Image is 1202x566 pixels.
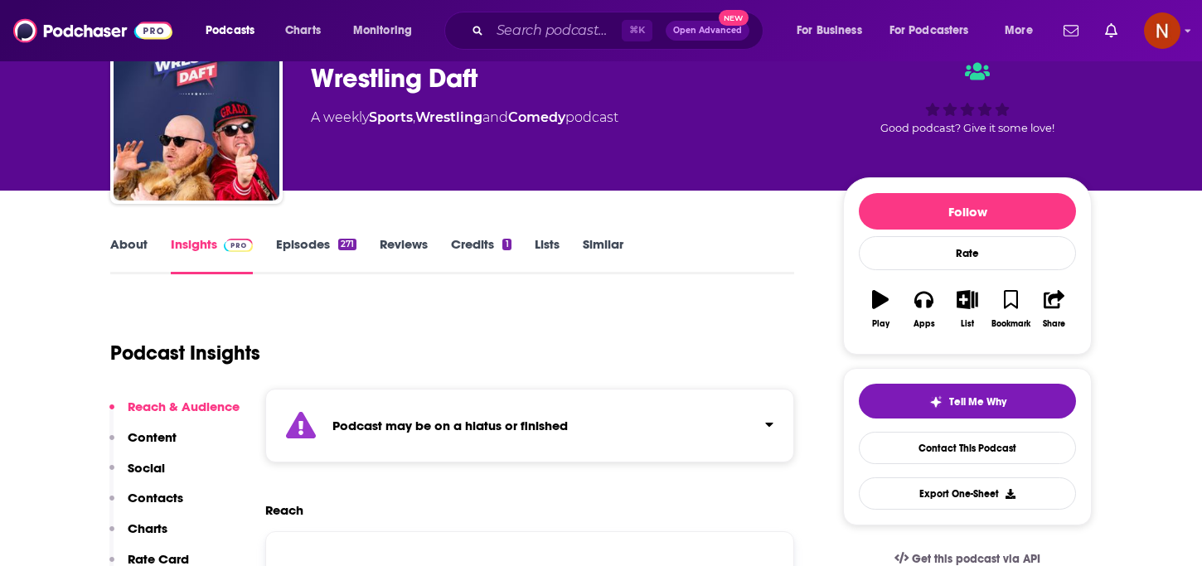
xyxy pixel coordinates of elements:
[859,432,1076,464] a: Contact This Podcast
[961,319,974,329] div: List
[224,239,253,252] img: Podchaser Pro
[880,122,1054,134] span: Good podcast? Give it some love!
[1098,17,1124,45] a: Show notifications dropdown
[1043,319,1065,329] div: Share
[413,109,415,125] span: ,
[666,21,749,41] button: Open AdvancedNew
[110,341,260,365] h1: Podcast Insights
[110,236,148,274] a: About
[332,418,568,433] strong: Podcast may be on a hiatus or finished
[949,395,1006,409] span: Tell Me Why
[276,236,356,274] a: Episodes271
[482,109,508,125] span: and
[109,399,240,429] button: Reach & Audience
[285,19,321,42] span: Charts
[380,236,428,274] a: Reviews
[508,109,565,125] a: Comedy
[311,108,618,128] div: A weekly podcast
[274,17,331,44] a: Charts
[109,490,183,520] button: Contacts
[859,384,1076,418] button: tell me why sparkleTell Me Why
[109,429,177,460] button: Content
[583,236,623,274] a: Similar
[797,19,862,42] span: For Business
[1057,17,1085,45] a: Show notifications dropdown
[114,35,279,201] img: Wrestling Daft
[622,20,652,41] span: ⌘ K
[1144,12,1180,49] span: Logged in as AdelNBM
[128,460,165,476] p: Social
[785,17,883,44] button: open menu
[265,502,303,518] h2: Reach
[1144,12,1180,49] img: User Profile
[859,279,902,339] button: Play
[128,520,167,536] p: Charts
[859,236,1076,270] div: Rate
[535,236,560,274] a: Lists
[843,46,1092,149] div: Good podcast? Give it some love!
[460,12,779,50] div: Search podcasts, credits, & more...
[991,319,1030,329] div: Bookmark
[902,279,945,339] button: Apps
[128,490,183,506] p: Contacts
[929,395,943,409] img: tell me why sparkle
[879,17,993,44] button: open menu
[989,279,1032,339] button: Bookmark
[206,19,254,42] span: Podcasts
[490,17,622,44] input: Search podcasts, credits, & more...
[889,19,969,42] span: For Podcasters
[265,389,794,462] section: Click to expand status details
[1005,19,1033,42] span: More
[993,17,1054,44] button: open menu
[1033,279,1076,339] button: Share
[109,460,165,491] button: Social
[171,236,253,274] a: InsightsPodchaser Pro
[342,17,434,44] button: open menu
[1144,12,1180,49] button: Show profile menu
[415,109,482,125] a: Wrestling
[13,15,172,46] img: Podchaser - Follow, Share and Rate Podcasts
[872,319,889,329] div: Play
[109,520,167,551] button: Charts
[353,19,412,42] span: Monitoring
[673,27,742,35] span: Open Advanced
[912,552,1040,566] span: Get this podcast via API
[128,399,240,414] p: Reach & Audience
[128,429,177,445] p: Content
[369,109,413,125] a: Sports
[946,279,989,339] button: List
[194,17,276,44] button: open menu
[859,193,1076,230] button: Follow
[859,477,1076,510] button: Export One-Sheet
[338,239,356,250] div: 271
[914,319,935,329] div: Apps
[451,236,511,274] a: Credits1
[719,10,749,26] span: New
[502,239,511,250] div: 1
